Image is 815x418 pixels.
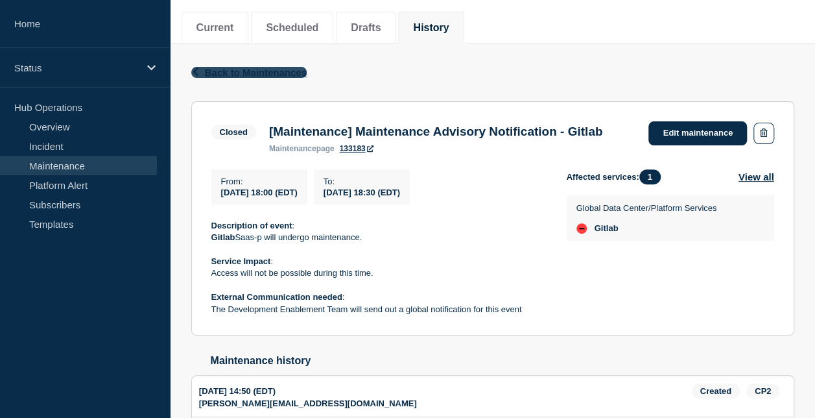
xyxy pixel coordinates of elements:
[692,384,740,399] span: Created
[269,125,602,139] h3: [Maintenance] Maintenance Advisory Notification - Gitlab
[199,384,692,399] div: [DATE] 14:50 (EDT)
[738,169,774,184] button: View all
[14,62,139,73] p: Status
[211,221,292,230] strong: Description of event
[199,399,417,408] p: [PERSON_NAME][EMAIL_ADDRESS][DOMAIN_NAME]
[211,232,235,242] strong: Gitlab
[196,22,234,34] button: Current
[324,188,400,197] span: [DATE] 18:30 (EDT)
[266,22,318,34] button: Scheduled
[211,256,271,266] strong: Service Impact
[205,67,307,78] span: Back to Maintenances
[211,125,256,140] span: Closed
[191,67,307,78] button: Back to Maintenances
[211,256,546,267] p: :
[269,144,316,153] span: maintenance
[211,292,342,302] strong: External Communication needed
[221,188,298,197] span: [DATE] 18:00 (EDT)
[269,144,335,153] p: page
[211,304,546,315] p: The Development Enablement Team will send out a global notification for this event
[639,169,661,184] span: 1
[746,384,779,399] span: CP2
[351,22,381,34] button: Drafts
[211,355,794,367] h2: Maintenance history
[211,291,546,303] p: :
[340,144,373,153] a: 133183
[211,267,546,279] p: Access will not be possible during this time.
[648,121,747,145] a: Edit maintenance
[324,177,400,186] p: To :
[576,203,717,213] p: Global Data Center/Platform Services
[576,223,587,234] div: down
[221,177,298,186] p: From :
[595,223,619,234] span: Gitlab
[413,22,449,34] button: History
[211,220,546,232] p: :
[567,169,667,184] span: Affected services:
[211,232,546,243] p: Saas-p will undergo maintenance.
